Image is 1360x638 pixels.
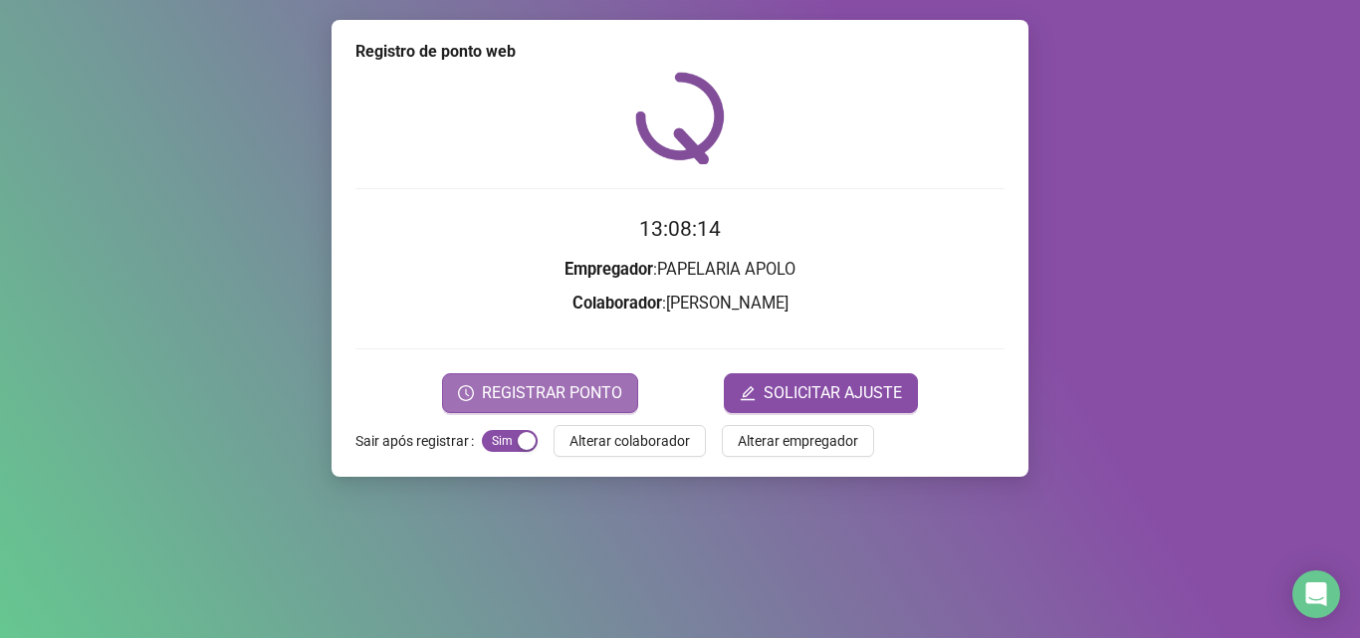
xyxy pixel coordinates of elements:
[458,385,474,401] span: clock-circle
[482,381,622,405] span: REGISTRAR PONTO
[740,385,756,401] span: edit
[639,217,721,241] time: 13:08:14
[355,40,1005,64] div: Registro de ponto web
[724,373,918,413] button: editSOLICITAR AJUSTE
[635,72,725,164] img: QRPoint
[764,381,902,405] span: SOLICITAR AJUSTE
[1292,570,1340,618] div: Open Intercom Messenger
[565,260,653,279] strong: Empregador
[355,257,1005,283] h3: : PAPELARIA APOLO
[554,425,706,457] button: Alterar colaborador
[355,425,482,457] label: Sair após registrar
[355,291,1005,317] h3: : [PERSON_NAME]
[572,294,662,313] strong: Colaborador
[569,430,690,452] span: Alterar colaborador
[738,430,858,452] span: Alterar empregador
[722,425,874,457] button: Alterar empregador
[442,373,638,413] button: REGISTRAR PONTO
